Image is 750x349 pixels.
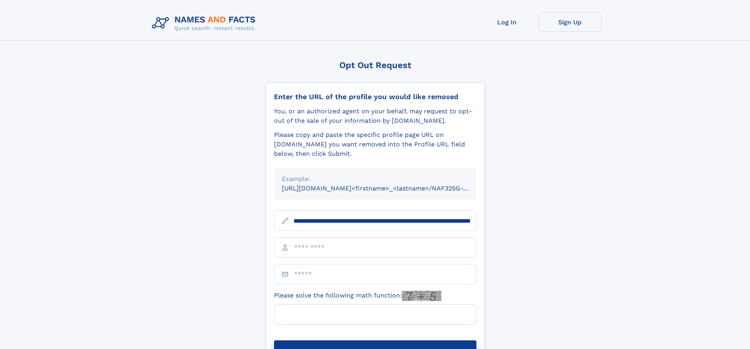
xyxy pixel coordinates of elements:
[282,185,491,192] small: [URL][DOMAIN_NAME]<firstname>_<lastname>/NAF325G-xxxxxxxx
[282,174,469,184] div: Example:
[539,13,602,32] a: Sign Up
[149,13,262,34] img: Logo Names and Facts
[476,13,539,32] a: Log In
[266,60,485,70] div: Opt Out Request
[274,107,476,126] div: You, or an authorized agent on your behalf, may request to opt-out of the sale of your informatio...
[274,130,476,159] div: Please copy and paste the specific profile page URL on [DOMAIN_NAME] you want removed into the Pr...
[274,92,476,101] div: Enter the URL of the profile you would like removed
[274,291,441,301] label: Please solve the following math function:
